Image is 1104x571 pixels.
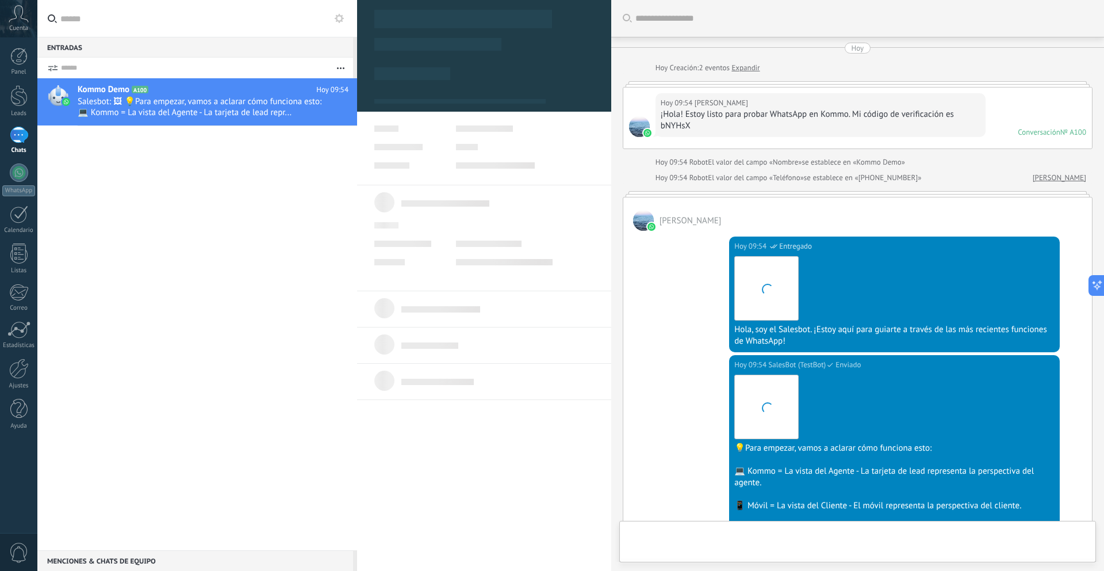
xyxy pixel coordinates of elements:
[2,342,36,349] div: Estadísticas
[9,25,28,32] span: Cuenta
[768,359,826,371] span: SalesBot (TestBot)
[2,304,36,312] div: Correo
[660,215,722,226] span: Ariel Barrios
[1060,127,1086,137] div: № A100
[708,157,802,168] span: El valor del campo «Nombre»
[734,241,768,252] div: Hoy 09:54
[655,157,689,168] div: Hoy 09:54
[78,84,129,96] span: Kommo Demo
[734,324,1055,347] div: Hola, soy el Salesbot. ¡Estoy aquí para guiarte a través de las más recientes funciones de WhatsApp!
[734,466,1055,489] div: 💻 Kommo = La vista del Agente - La tarjeta de lead representa la perspectiva del agente.
[2,267,36,275] div: Listas
[655,62,760,74] div: Creación:
[633,210,654,231] span: Ariel Barrios
[2,185,35,196] div: WhatsApp
[643,129,651,137] img: waba.svg
[2,227,36,234] div: Calendario
[1018,127,1060,137] div: Conversación
[731,62,760,74] a: Expandir
[2,422,36,430] div: Ayuda
[1033,172,1086,184] a: [PERSON_NAME]
[779,241,812,252] span: Entregado
[802,157,905,168] span: se establece en «Kommo Demo»
[78,96,327,118] span: Salesbot: 🖼 💡Para empezar, vamos a aclarar cómo funciona esto: 💻 Kommo = La vista del Agente - La...
[2,110,36,117] div: Leads
[734,443,1055,454] div: 💡Para empezar, vamos a aclarar cómo funciona esto:
[37,550,353,571] div: Menciones & Chats de equipo
[316,84,348,96] span: Hoy 09:54
[2,147,36,154] div: Chats
[695,97,748,109] span: Ariel Barrios
[62,98,70,106] img: waba.svg
[689,157,708,167] span: Robot
[37,78,357,125] a: Kommo Demo A100 Hoy 09:54 Salesbot: 🖼 💡Para empezar, vamos a aclarar cómo funciona esto: 💻 Kommo ...
[647,223,655,231] img: waba.svg
[661,109,981,132] div: ¡Hola! Estoy listo para probar WhatsApp en Kommo. Mi código de verificación es bNYHsX
[734,359,768,371] div: Hoy 09:54
[2,68,36,76] div: Panel
[629,116,650,137] span: Ariel Barrios
[655,62,670,74] div: Hoy
[689,173,708,182] span: Robot
[699,62,729,74] span: 2 eventos
[708,172,804,184] span: El valor del campo «Teléfono»
[852,43,864,54] div: Hoy
[734,500,1055,512] div: 📱 Móvil = La vista del Cliente - El móvil representa la perspectiva del cliente.
[132,86,148,93] span: A100
[37,37,353,58] div: Entradas
[661,97,695,109] div: Hoy 09:54
[804,172,922,184] span: se establece en «[PHONE_NUMBER]»
[2,382,36,390] div: Ajustes
[328,58,353,78] button: Más
[655,172,689,184] div: Hoy 09:54
[835,359,861,371] span: Enviado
